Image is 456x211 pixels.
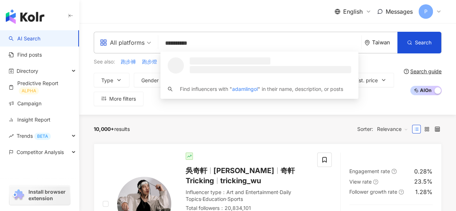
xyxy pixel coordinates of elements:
[141,78,159,83] span: Gender
[94,126,130,132] div: results
[186,189,309,203] div: Influencer type ：
[101,78,113,83] span: Type
[17,144,64,160] span: Competitor Analysis
[9,133,14,139] span: rise
[120,58,136,66] button: 跑步褲
[415,40,431,45] span: Search
[9,185,70,205] a: chrome extensionInstall browser extension
[343,8,363,16] span: English
[404,69,409,74] span: question-circle
[186,166,295,185] span: 奇軒Tricking
[94,126,114,132] span: 10,000+
[201,196,203,202] span: ·
[414,167,433,175] div: 0.28%
[12,189,25,201] img: chrome extension
[397,32,441,53] button: Search
[373,179,378,184] span: question-circle
[9,51,42,58] a: Find posts
[28,189,68,202] span: Install browser extension
[348,73,394,87] button: Est. price
[121,58,136,65] span: 跑步褲
[424,8,428,16] span: P
[180,85,343,93] div: Find influencers with " " in their name, description, or posts
[94,73,129,87] button: Type
[349,189,397,195] span: Follower growth rate
[391,169,397,174] span: question-circle
[17,128,51,144] span: Trends
[168,87,173,92] span: search
[226,189,278,195] span: Art and Entertainment
[415,188,433,196] div: 1.28%
[94,92,143,106] button: More filters
[220,176,261,185] span: tricking_wu
[6,9,44,24] img: logo
[399,189,404,194] span: question-circle
[186,166,207,175] span: 吳奇軒
[410,69,442,74] div: Search guide
[232,86,258,92] span: adamlingol
[349,168,390,174] span: Engagement rate
[356,78,378,83] span: Est. price
[9,116,50,123] a: Insight Report
[364,40,370,45] span: environment
[9,80,73,94] a: Predictive ReportALPHA
[134,73,175,87] button: Gender
[377,123,408,135] span: Relevance
[100,39,107,46] span: appstore
[142,58,158,66] button: 跑步燈
[100,37,145,48] div: All platforms
[349,179,372,185] span: View rate
[227,196,243,202] span: Sports
[9,100,41,107] a: Campaign
[203,196,226,202] span: Education
[357,123,412,135] div: Sorter:
[372,39,397,45] div: Taiwan
[386,8,413,15] span: Messages
[9,35,40,42] a: searchAI Search
[213,166,274,175] span: [PERSON_NAME]
[414,177,433,185] div: 23.5%
[17,63,38,79] span: Directory
[226,196,227,202] span: ·
[142,58,157,65] span: 跑步燈
[94,58,115,65] span: See also:
[34,133,51,140] div: BETA
[109,96,136,102] span: More filters
[278,189,280,195] span: ·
